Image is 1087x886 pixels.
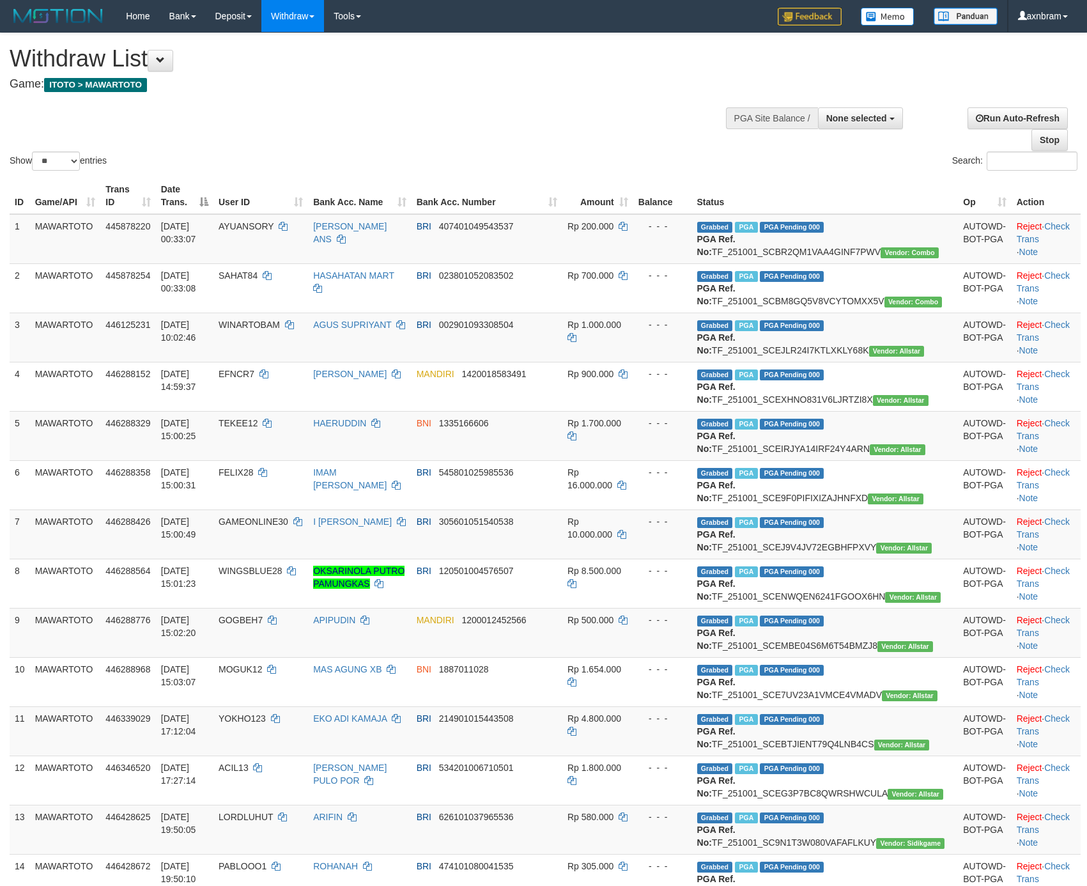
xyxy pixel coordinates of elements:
span: [DATE] 19:50:05 [161,812,196,835]
span: Vendor URL: https://secure31.1velocity.biz [873,395,929,406]
b: PGA Ref. No: [697,382,736,405]
td: · · [1012,214,1081,264]
span: PGA Pending [760,468,824,479]
span: PGA Pending [760,763,824,774]
a: Note [1019,591,1038,602]
td: AUTOWD-BOT-PGA [958,657,1011,706]
td: AUTOWD-BOT-PGA [958,411,1011,460]
span: BRI [417,713,431,724]
label: Show entries [10,152,107,171]
span: Grabbed [697,763,733,774]
td: MAWARTOTO [30,460,101,509]
span: [DATE] 10:02:46 [161,320,196,343]
span: BNI [417,664,431,674]
td: 11 [10,706,30,756]
td: TF_251001_SCBM8GQ5V8VCYTOMXX5V [692,263,959,313]
td: MAWARTOTO [30,411,101,460]
th: ID [10,178,30,214]
span: BRI [417,812,431,822]
span: Grabbed [697,566,733,577]
div: - - - [638,515,687,528]
span: PGA Pending [760,566,824,577]
span: Grabbed [697,271,733,282]
a: APIPUDIN [313,615,355,625]
div: - - - [638,318,687,331]
b: PGA Ref. No: [697,579,736,602]
a: Reject [1017,369,1042,379]
span: 446288968 [105,664,150,674]
a: I [PERSON_NAME] [313,517,392,527]
span: PGA Pending [760,369,824,380]
span: 446428625 [105,812,150,822]
a: Reject [1017,320,1042,330]
td: 12 [10,756,30,805]
td: AUTOWD-BOT-PGA [958,460,1011,509]
span: Marked by axnwibi [735,419,757,430]
span: [DATE] 15:02:20 [161,615,196,638]
a: Note [1019,444,1038,454]
span: [DATE] 14:59:37 [161,369,196,392]
b: PGA Ref. No: [697,234,736,257]
th: Amount: activate to sort column ascending [562,178,633,214]
span: SAHAT84 [219,270,258,281]
td: 8 [10,559,30,608]
div: - - - [638,417,687,430]
td: AUTOWD-BOT-PGA [958,214,1011,264]
td: · · [1012,756,1081,805]
td: MAWARTOTO [30,805,101,854]
span: Marked by axnmarianovi [735,616,757,626]
td: TF_251001_SCEIRJYA14IRF24Y4ARN [692,411,959,460]
td: · · [1012,313,1081,362]
b: PGA Ref. No: [697,628,736,651]
span: Copy 214901015443508 to clipboard [439,713,514,724]
span: [DATE] 15:03:07 [161,664,196,687]
a: MAS AGUNG XB [313,664,382,674]
td: TF_251001_SCEBTJIENT79Q4LNB4CS [692,706,959,756]
span: Vendor URL: https://secure11.1velocity.biz [884,297,943,307]
span: Rp 1.000.000 [567,320,621,330]
span: Vendor URL: https://secure31.1velocity.biz [876,543,932,554]
b: PGA Ref. No: [697,726,736,749]
a: Note [1019,739,1038,749]
span: PGA Pending [760,320,824,331]
span: Copy 626101037965536 to clipboard [439,812,514,822]
span: Grabbed [697,369,733,380]
td: TF_251001_SCEXHNO831V6LJRTZI8X [692,362,959,411]
a: Reject [1017,713,1042,724]
div: - - - [638,368,687,380]
a: HAERUDDIN [313,418,366,428]
span: Rp 580.000 [567,812,613,822]
td: MAWARTOTO [30,263,101,313]
td: AUTOWD-BOT-PGA [958,805,1011,854]
a: Stop [1031,129,1068,151]
span: BRI [417,763,431,773]
span: Copy 407401049543537 to clipboard [439,221,514,231]
td: · · [1012,706,1081,756]
span: EFNCR7 [219,369,254,379]
a: Note [1019,837,1038,848]
div: - - - [638,564,687,577]
span: Vendor URL: https://secure31.1velocity.biz [882,690,937,701]
th: Game/API: activate to sort column ascending [30,178,101,214]
div: PGA Site Balance / [726,107,818,129]
span: Grabbed [697,419,733,430]
span: PGA Pending [760,714,824,725]
span: Rp 4.800.000 [567,713,621,724]
span: 446288152 [105,369,150,379]
img: Button%20Memo.svg [861,8,914,26]
b: PGA Ref. No: [697,529,736,552]
a: Note [1019,641,1038,651]
div: - - - [638,663,687,676]
span: PGA Pending [760,616,824,626]
span: BNI [417,418,431,428]
a: Reject [1017,664,1042,674]
td: AUTOWD-BOT-PGA [958,509,1011,559]
span: 446346520 [105,763,150,773]
div: - - - [638,761,687,774]
span: Rp 1.654.000 [567,664,621,674]
th: Action [1012,178,1081,214]
span: BRI [417,320,431,330]
td: TF_251001_SCBR2QM1VAA4GINF7PWV [692,214,959,264]
td: · · [1012,509,1081,559]
span: Rp 8.500.000 [567,566,621,576]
